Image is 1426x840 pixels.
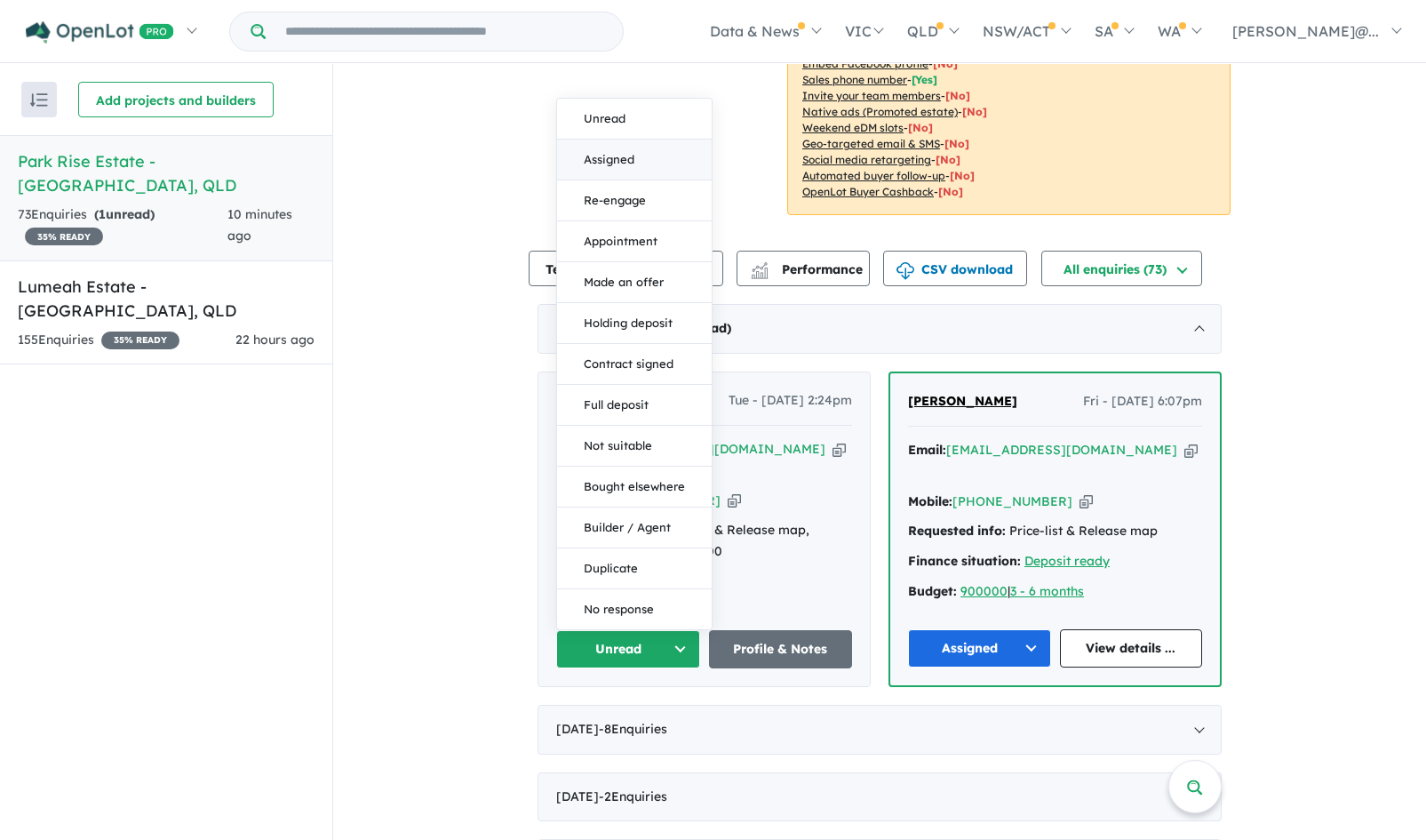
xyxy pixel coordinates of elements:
a: [EMAIL_ADDRESS][DOMAIN_NAME] [946,442,1177,458]
a: Profile & Notes [709,630,853,668]
span: 10 minutes ago [227,206,292,244]
button: Team member settings (1) [529,251,723,286]
button: Contract signed [557,344,712,385]
span: Performance [753,261,863,277]
a: [PERSON_NAME] [908,391,1017,412]
h5: Park Rise Estate - [GEOGRAPHIC_DATA] , QLD [18,149,315,197]
img: download icon [896,262,914,280]
a: [PHONE_NUMBER] [952,493,1072,509]
button: Copy [832,440,846,459]
img: line-chart.svg [752,262,768,272]
span: [No] [962,105,987,118]
div: [DATE] [538,304,1222,354]
span: [ No ] [933,57,958,70]
h5: Lumeah Estate - [GEOGRAPHIC_DATA] , QLD [18,275,315,323]
button: Not suitable [557,426,712,467]
strong: Requested info: [908,523,1006,539]
u: Sales phone number [802,73,907,86]
span: Fri - [DATE] 6:07pm [1083,391,1202,412]
button: Full deposit [557,385,712,426]
u: Social media retargeting [802,153,931,166]
strong: ( unread) [94,206,155,222]
span: - 2 Enquir ies [599,788,667,804]
a: 900000 [960,583,1008,599]
span: [ No ] [945,89,970,102]
span: [No] [938,185,963,198]
div: [DATE] [538,705,1222,755]
input: Try estate name, suburb, builder or developer [269,12,619,51]
div: Price-list & Release map [908,521,1202,542]
u: Invite your team members [802,89,941,102]
span: [PERSON_NAME]@... [1232,22,1379,40]
u: Weekend eDM slots [802,121,904,134]
span: Tue - [DATE] 2:24pm [729,390,852,412]
strong: Mobile: [908,493,952,509]
strong: Email: [908,442,946,458]
button: Assigned [557,140,712,180]
img: sort.svg [30,93,48,107]
button: Bought elsewhere [557,467,712,508]
a: Deposit ready [1024,553,1110,569]
button: CSV download [883,251,1027,286]
button: All enquiries (73) [1041,251,1202,286]
button: Builder / Agent [557,508,712,548]
div: | [908,581,1202,603]
span: 22 hours ago [235,332,315,348]
div: Unread [556,98,713,630]
button: Duplicate [557,548,712,589]
span: 35 % READY [25,228,103,245]
div: [DATE] [538,772,1222,822]
span: [No] [908,121,933,134]
u: Embed Facebook profile [802,57,928,70]
img: Openlot PRO Logo White [26,21,174,44]
div: 155 Enquir ies [18,330,179,351]
button: Appointment [557,221,712,262]
u: OpenLot Buyer Cashback [802,185,934,198]
button: Made an offer [557,262,712,303]
button: Copy [1079,492,1093,511]
button: Copy [728,492,741,510]
button: Unread [557,99,712,140]
span: 1 [99,206,106,222]
img: bar-chart.svg [751,268,769,279]
div: 73 Enquir ies [18,204,227,247]
button: Assigned [908,629,1051,668]
button: Add projects and builders [78,82,274,117]
strong: Finance situation: [908,553,1021,569]
span: [No] [944,137,969,150]
u: Geo-targeted email & SMS [802,137,940,150]
button: No response [557,589,712,629]
a: 3 - 6 months [1010,583,1084,599]
span: - 8 Enquir ies [599,721,667,737]
span: [No] [936,153,960,166]
span: [No] [950,169,975,182]
strong: Budget: [908,583,957,599]
u: Automated buyer follow-up [802,169,945,182]
u: Native ads (Promoted estate) [802,105,958,118]
button: Re-engage [557,180,712,221]
a: View details ... [1060,629,1203,668]
span: [PERSON_NAME] [908,393,1017,409]
button: Unread [556,630,700,668]
button: Performance [737,251,870,286]
button: Holding deposit [557,303,712,344]
button: Copy [1184,441,1198,460]
span: 35 % READY [101,332,179,349]
span: [ Yes ] [912,73,937,86]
